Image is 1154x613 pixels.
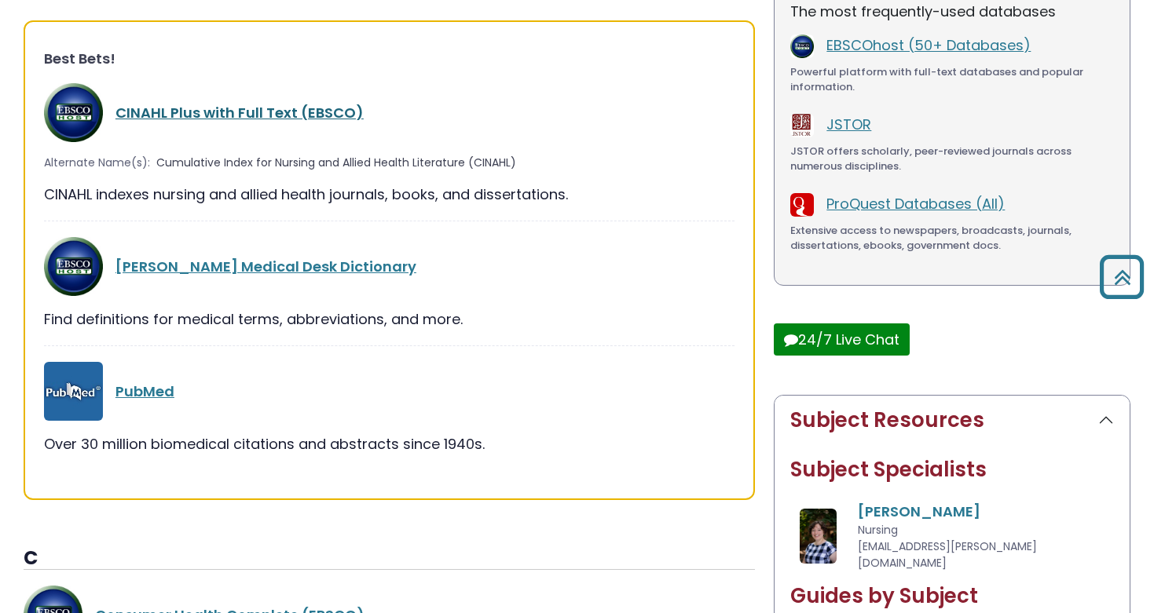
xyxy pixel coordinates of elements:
img: Amanda Matthysse [800,509,837,564]
div: Powerful platform with full-text databases and popular information. [790,64,1114,95]
a: [PERSON_NAME] [858,502,980,521]
span: Nursing [858,522,898,538]
a: ProQuest Databases (All) [826,194,1005,213]
div: Find definitions for medical terms, abbreviations, and more. [44,308,735,330]
button: Subject Resources [775,396,1130,445]
div: CINAHL indexes nursing and allied health journals, books, and dissertations. [44,184,735,205]
div: Extensive access to newspapers, broadcasts, journals, dissertations, ebooks, government docs. [790,223,1114,254]
h2: Guides by Subject [790,584,1114,608]
a: CINAHL Plus with Full Text (EBSCO) [115,103,364,122]
a: PubMed [115,381,174,401]
h2: Subject Specialists [790,458,1114,482]
h3: C [24,547,755,571]
span: [EMAIL_ADDRESS][PERSON_NAME][DOMAIN_NAME] [858,538,1037,571]
a: Back to Top [1094,262,1150,291]
span: Alternate Name(s): [44,155,150,171]
div: Over 30 million biomedical citations and abstracts since 1940s. [44,433,735,454]
button: 24/7 Live Chat [774,323,910,356]
p: The most frequently-used databases [790,1,1114,22]
div: JSTOR offers scholarly, peer-reviewed journals across numerous disciplines. [790,144,1114,174]
a: EBSCOhost (50+ Databases) [826,35,1031,55]
h3: Best Bets! [44,50,735,68]
a: [PERSON_NAME] Medical Desk Dictionary [115,257,416,276]
span: Cumulative Index for Nursing and Allied Health Literature (CINAHL) [156,155,516,171]
a: JSTOR [826,115,871,134]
